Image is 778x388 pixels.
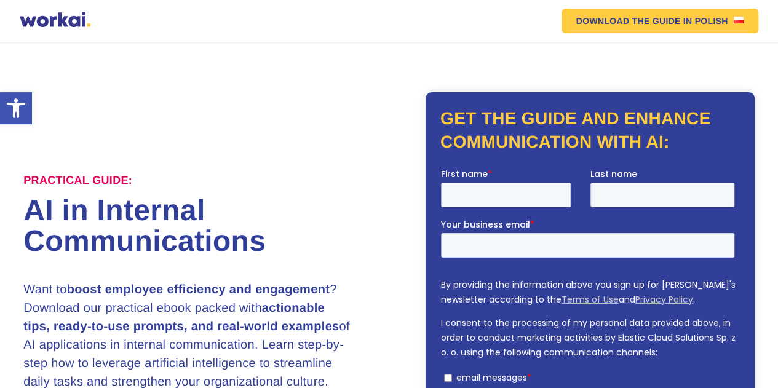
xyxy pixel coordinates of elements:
[23,196,389,257] h1: AI in Internal Communications
[576,17,681,25] em: DOWNLOAD THE GUIDE
[440,107,740,154] h2: Get the guide and enhance communication with AI:
[734,17,744,23] img: US flag
[23,174,132,188] label: Practical Guide:
[67,283,330,296] strong: boost employee efficiency and engagement
[562,9,759,33] a: DOWNLOAD THE GUIDEIN POLISHUS flag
